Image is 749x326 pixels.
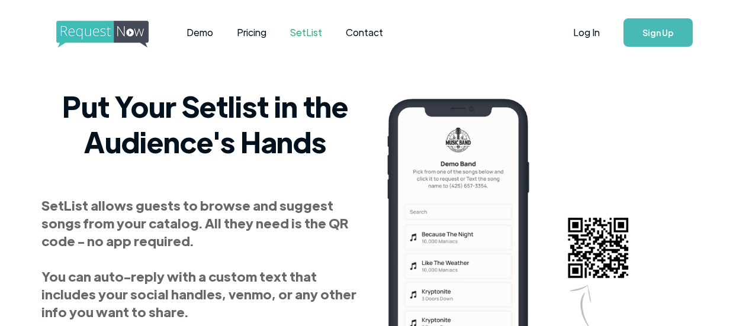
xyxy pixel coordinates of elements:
a: Contact [334,14,395,51]
a: Log In [561,12,612,53]
strong: SetList allows guests to browse and suggest songs from your catalog. All they need is the QR code... [41,196,356,320]
a: Demo [175,14,225,51]
img: requestnow logo [56,21,171,48]
h2: Put Your Setlist in the Audience's Hands [41,88,369,159]
a: home [56,21,145,44]
a: Sign Up [623,18,693,47]
a: Pricing [225,14,278,51]
a: SetList [278,14,334,51]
